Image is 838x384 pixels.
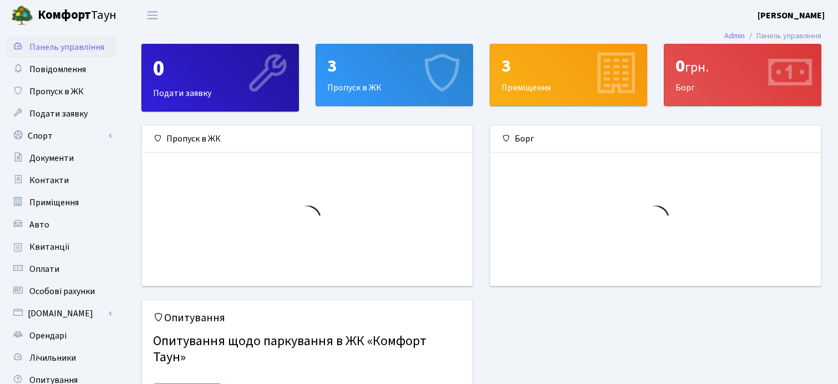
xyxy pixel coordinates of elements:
[6,302,116,325] a: [DOMAIN_NAME]
[29,63,86,75] span: Повідомлення
[6,147,116,169] a: Документи
[6,58,116,80] a: Повідомлення
[724,30,745,42] a: Admin
[29,241,70,253] span: Квитанції
[29,41,104,53] span: Панель управління
[6,280,116,302] a: Особові рахунки
[139,6,166,24] button: Переключити навігацію
[29,330,67,342] span: Орендарі
[6,125,116,147] a: Спорт
[490,125,821,153] div: Борг
[758,9,825,22] a: [PERSON_NAME]
[142,125,473,153] div: Пропуск в ЖК
[6,214,116,236] a: Авто
[153,329,461,370] h4: Опитування щодо паркування в ЖК «Комфорт Таун»
[6,191,116,214] a: Приміщення
[142,44,298,111] div: Подати заявку
[141,44,299,112] a: 0Подати заявку
[327,55,461,77] div: 3
[38,6,116,25] span: Таун
[745,30,821,42] li: Панель управління
[29,152,74,164] span: Документи
[490,44,647,106] a: 3Приміщення
[6,80,116,103] a: Пропуск в ЖК
[685,58,709,77] span: грн.
[29,219,49,231] span: Авто
[29,108,88,120] span: Подати заявку
[6,236,116,258] a: Квитанції
[708,24,838,48] nav: breadcrumb
[6,325,116,347] a: Орендарі
[316,44,473,106] a: 3Пропуск в ЖК
[6,36,116,58] a: Панель управління
[29,285,95,297] span: Особові рахунки
[6,258,116,280] a: Оплати
[153,55,287,82] div: 0
[490,44,647,105] div: Приміщення
[501,55,636,77] div: 3
[29,85,84,98] span: Пропуск в ЖК
[38,6,91,24] b: Комфорт
[6,169,116,191] a: Контакти
[316,44,473,105] div: Пропуск в ЖК
[29,174,69,186] span: Контакти
[153,311,461,325] h5: Опитування
[664,44,821,105] div: Борг
[29,352,76,364] span: Лічильники
[11,4,33,27] img: logo.png
[29,196,79,209] span: Приміщення
[29,263,59,275] span: Оплати
[6,103,116,125] a: Подати заявку
[6,347,116,369] a: Лічильники
[676,55,810,77] div: 0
